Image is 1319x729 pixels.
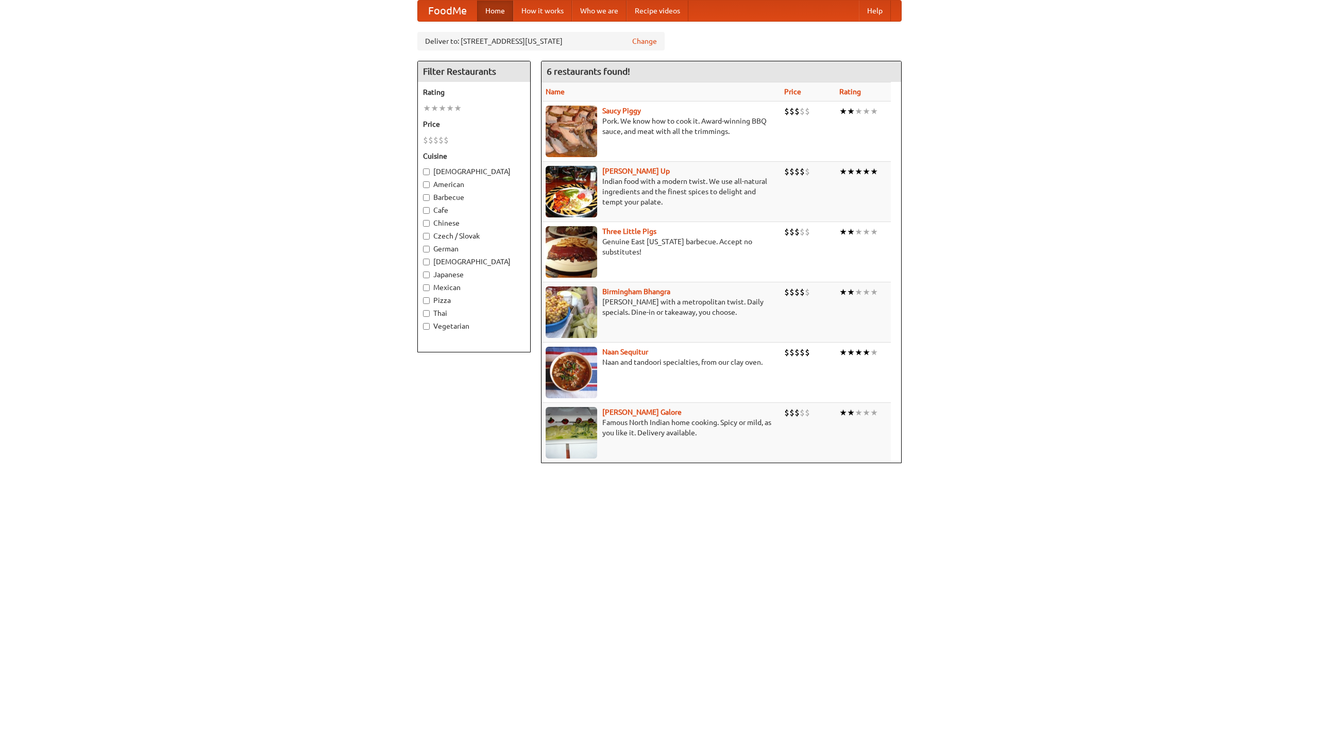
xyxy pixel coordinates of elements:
[627,1,688,21] a: Recipe videos
[805,106,810,117] li: $
[789,407,794,418] li: $
[863,286,870,298] li: ★
[847,166,855,177] li: ★
[839,106,847,117] li: ★
[805,347,810,358] li: $
[789,166,794,177] li: $
[839,347,847,358] li: ★
[784,106,789,117] li: $
[423,257,525,267] label: [DEMOGRAPHIC_DATA]
[423,284,430,291] input: Mexican
[423,259,430,265] input: [DEMOGRAPHIC_DATA]
[444,134,449,146] li: $
[805,226,810,238] li: $
[423,205,525,215] label: Cafe
[423,282,525,293] label: Mexican
[546,176,776,207] p: Indian food with a modern twist. We use all-natural ingredients and the finest spices to delight ...
[423,218,525,228] label: Chinese
[855,106,863,117] li: ★
[800,106,805,117] li: $
[870,106,878,117] li: ★
[602,107,641,115] b: Saucy Piggy
[794,106,800,117] li: $
[423,272,430,278] input: Japanese
[423,297,430,304] input: Pizza
[423,269,525,280] label: Japanese
[602,408,682,416] a: [PERSON_NAME] Galore
[800,166,805,177] li: $
[794,166,800,177] li: $
[418,1,477,21] a: FoodMe
[839,226,847,238] li: ★
[423,192,525,202] label: Barbecue
[546,106,597,157] img: saucy.jpg
[794,407,800,418] li: $
[789,106,794,117] li: $
[428,134,433,146] li: $
[855,407,863,418] li: ★
[602,348,648,356] b: Naan Sequitur
[602,167,670,175] a: [PERSON_NAME] Up
[839,407,847,418] li: ★
[847,407,855,418] li: ★
[784,286,789,298] li: $
[546,297,776,317] p: [PERSON_NAME] with a metropolitan twist. Daily specials. Dine-in or takeaway, you choose.
[446,103,454,114] li: ★
[632,36,657,46] a: Change
[863,347,870,358] li: ★
[572,1,627,21] a: Who we are
[784,166,789,177] li: $
[602,287,670,296] a: Birmingham Bhangra
[847,226,855,238] li: ★
[789,286,794,298] li: $
[438,134,444,146] li: $
[423,151,525,161] h5: Cuisine
[839,88,861,96] a: Rating
[800,347,805,358] li: $
[423,220,430,227] input: Chinese
[423,323,430,330] input: Vegetarian
[784,88,801,96] a: Price
[423,295,525,306] label: Pizza
[839,286,847,298] li: ★
[546,116,776,137] p: Pork. We know how to cook it. Award-winning BBQ sauce, and meat with all the trimmings.
[418,61,530,82] h4: Filter Restaurants
[855,286,863,298] li: ★
[859,1,891,21] a: Help
[423,134,428,146] li: $
[863,226,870,238] li: ★
[794,347,800,358] li: $
[547,66,630,76] ng-pluralize: 6 restaurants found!
[805,286,810,298] li: $
[546,347,597,398] img: naansequitur.jpg
[423,321,525,331] label: Vegetarian
[794,226,800,238] li: $
[870,166,878,177] li: ★
[423,207,430,214] input: Cafe
[855,347,863,358] li: ★
[870,286,878,298] li: ★
[800,286,805,298] li: $
[546,417,776,438] p: Famous North Indian home cooking. Spicy or mild, as you like it. Delivery available.
[784,226,789,238] li: $
[794,286,800,298] li: $
[847,347,855,358] li: ★
[423,310,430,317] input: Thai
[546,166,597,217] img: curryup.jpg
[546,286,597,338] img: bhangra.jpg
[800,226,805,238] li: $
[805,166,810,177] li: $
[423,87,525,97] h5: Rating
[423,179,525,190] label: American
[423,246,430,252] input: German
[546,226,597,278] img: littlepigs.jpg
[423,168,430,175] input: [DEMOGRAPHIC_DATA]
[546,357,776,367] p: Naan and tandoori specialties, from our clay oven.
[789,347,794,358] li: $
[513,1,572,21] a: How it works
[870,407,878,418] li: ★
[855,226,863,238] li: ★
